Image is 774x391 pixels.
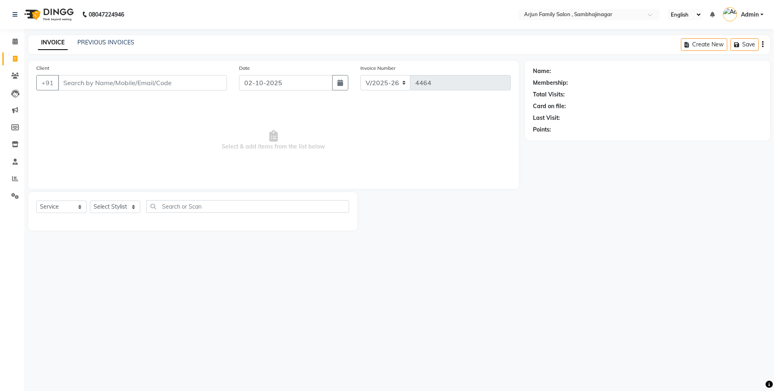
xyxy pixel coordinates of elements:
[38,36,68,50] a: INVOICE
[533,114,560,122] div: Last Visit:
[533,125,551,134] div: Points:
[741,10,759,19] span: Admin
[36,100,511,181] span: Select & add items from the list below
[58,75,227,90] input: Search by Name/Mobile/Email/Code
[533,90,565,99] div: Total Visits:
[89,3,124,26] b: 08047224946
[36,75,59,90] button: +91
[533,67,551,75] div: Name:
[681,38,727,51] button: Create New
[77,39,134,46] a: PREVIOUS INVOICES
[146,200,349,213] input: Search or Scan
[36,65,49,72] label: Client
[723,7,737,21] img: Admin
[730,38,759,51] button: Save
[360,65,395,72] label: Invoice Number
[21,3,76,26] img: logo
[533,79,568,87] div: Membership:
[533,102,566,111] div: Card on file:
[239,65,250,72] label: Date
